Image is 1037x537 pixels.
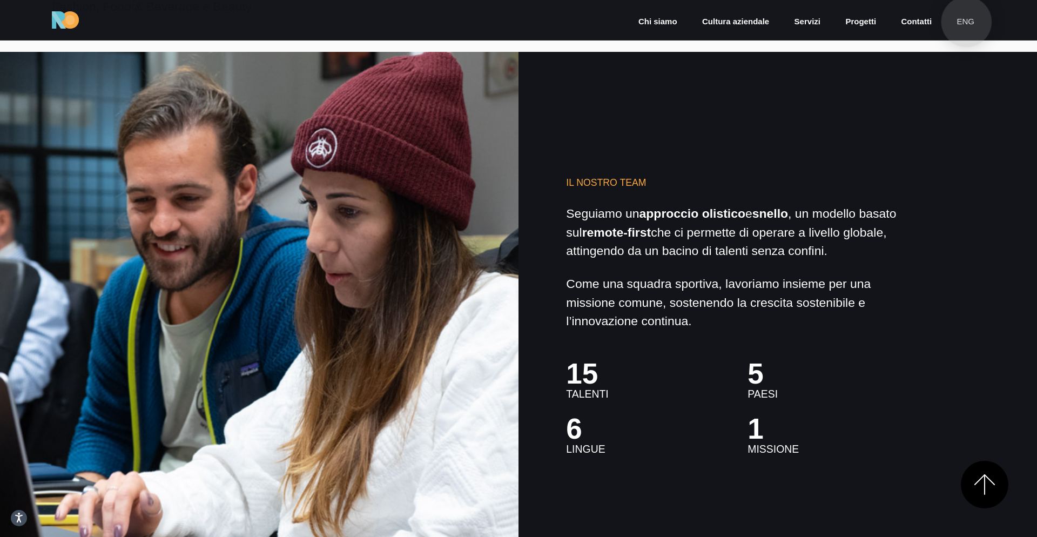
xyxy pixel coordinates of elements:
h4: Paesi [748,388,912,400]
strong: snello [752,206,788,220]
p: Seguiamo un e , un modello basato sul che ci permette di operare a livello globale, attingendo da... [566,204,912,260]
h4: Missione [748,443,912,455]
a: Chi siamo [637,16,678,28]
h4: Lingue [566,443,730,455]
strong: approccio olistico [639,206,745,220]
strong: remote-first [582,225,651,239]
a: Servizi [793,16,821,28]
a: eng [955,16,975,28]
h3: 1 [748,414,912,443]
h3: 15 [566,359,730,388]
h3: 6 [566,414,730,443]
a: Progetti [844,16,877,28]
h3: 5 [748,359,912,388]
p: Come una squadra sportiva, lavoriamo insieme per una missione comune, sostenendo la crescita sost... [566,274,912,330]
img: Ride On Agency Logo [52,11,79,29]
h6: Il nostro Team [566,176,912,190]
h4: Talenti [566,388,730,400]
a: Contatti [900,16,933,28]
a: Cultura aziendale [701,16,770,28]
